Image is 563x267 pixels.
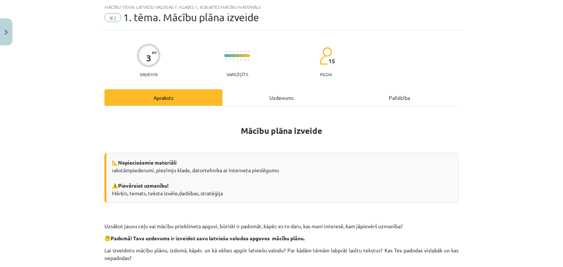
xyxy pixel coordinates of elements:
div: Uzdevums [222,89,341,106]
p: 🤔 [104,234,459,242]
span: #2 [104,13,121,22]
img: icon-short-line-57e1e144782c952c97e751825c79c345078a6d821885a25fce030b3d8c18986b.svg [244,59,245,61]
img: icon-short-line-57e1e144782c952c97e751825c79c345078a6d821885a25fce030b3d8c18986b.svg [233,59,234,61]
img: icon-short-line-57e1e144782c952c97e751825c79c345078a6d821885a25fce030b3d8c18986b.svg [229,50,230,52]
p: Saņemsi [137,72,161,77]
div: Palīdzība [341,89,459,106]
div: Mācību tēma: Latviešu valodas 7. klases 1. ieskaites mācību materiāls [104,4,459,10]
b: Mācību plāna izveide [241,125,322,136]
b: Padomā! [111,235,132,241]
img: students-c634bb4e5e11cddfef0936a35e636f08e4e9abd3cc4e673bd6f9a4125e45ecb1.svg [319,47,332,65]
p: Sarežģīts [227,72,248,77]
img: icon-close-lesson-0947bae3869378f0d4975bcd49f059093ad1ed9edebbc8119c70593378902aed.svg [5,30,8,35]
img: icon-short-line-57e1e144782c952c97e751825c79c345078a6d821885a25fce030b3d8c18986b.svg [240,59,241,61]
p: Lai izveidotu mācību plānu, izdomā, kāpēc un kā vēlies apgūt latviešu valodu? Par kādām tēmām lab... [104,247,459,262]
b: Nepieciešamie materiāli [118,159,177,166]
img: icon-short-line-57e1e144782c952c97e751825c79c345078a6d821885a25fce030b3d8c18986b.svg [244,50,245,52]
b: Tavs uzdevums ir izveidot savu latviešu valodas apguves mācību plānu. [133,235,305,241]
div: 3 [146,53,151,63]
p: pilda [320,72,332,77]
p: Uzsākot jaunu ceļu vai mācību priekšmeta apguvi, būtiski ir padomāt, kāpēc es to daru, kas mani i... [104,222,459,230]
span: 1. tēma. Mācību plāna izveide [123,11,259,23]
img: icon-short-line-57e1e144782c952c97e751825c79c345078a6d821885a25fce030b3d8c18986b.svg [233,50,234,52]
div: 📐 rakstāmpiederumi, piezīmju klade, datortehnika ar interneta pieslēgumu ⚠️ Mērķis, temats, tekst... [104,153,459,203]
div: Apraksts [104,89,222,106]
img: icon-short-line-57e1e144782c952c97e751825c79c345078a6d821885a25fce030b3d8c18986b.svg [240,50,241,52]
b: Pievērsiet uzmanību! [118,182,169,189]
span: XP [152,50,157,54]
img: icon-short-line-57e1e144782c952c97e751825c79c345078a6d821885a25fce030b3d8c18986b.svg [229,59,230,61]
span: 15 [328,58,335,64]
